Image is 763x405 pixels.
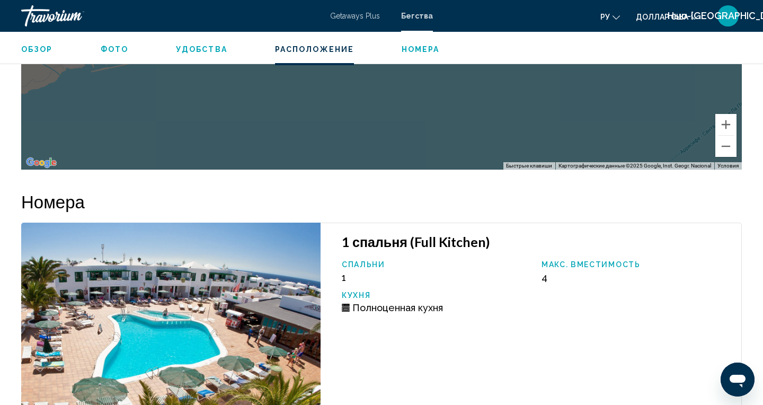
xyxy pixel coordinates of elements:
button: Меню пользователя [714,5,742,27]
a: Условия [717,163,739,169]
button: Быстрые клавиши [506,162,552,170]
span: Полноценная кухня [352,302,443,313]
a: Травориум [21,5,320,27]
a: Getaways Plus [330,12,380,20]
h2: Номера [21,191,742,212]
font: ру [600,13,610,21]
a: Бегства [401,12,433,20]
button: Номера [402,45,440,54]
p: Кухня [342,291,531,300]
span: Картографические данные ©2025 Google, Inst. Geogr. Nacional [558,163,711,169]
button: Уменьшить [715,136,737,157]
iframe: Кнопка запуска окна обмена сообщениями [721,363,755,397]
img: Google [24,156,59,170]
button: Удобства [176,45,227,54]
button: Увеличить [715,114,737,135]
span: 4 [542,272,547,283]
p: Макс. вместимость [542,260,731,269]
button: Расположение [275,45,354,54]
button: Фото [101,45,128,54]
button: Обзор [21,45,53,54]
span: 1 [342,272,346,283]
a: Открыть эту область в Google Картах (в новом окне) [24,156,59,170]
button: Изменить валюту [636,9,698,24]
p: Спальни [342,260,531,269]
font: доллар США [636,13,688,21]
button: Изменить язык [600,9,620,24]
h3: 1 спальня (Full Kitchen) [342,234,731,250]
